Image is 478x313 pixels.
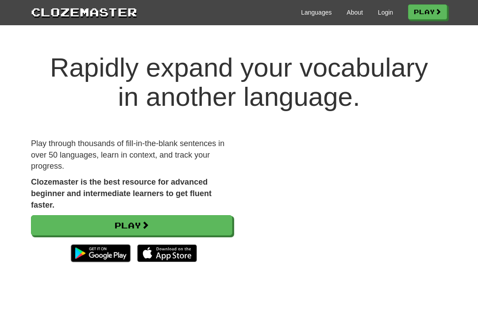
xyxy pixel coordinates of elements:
[301,8,332,17] a: Languages
[66,240,135,267] img: Get it on Google Play
[378,8,393,17] a: Login
[31,4,137,20] a: Clozemaster
[31,138,232,172] p: Play through thousands of fill-in-the-blank sentences in over 50 languages, learn in context, and...
[347,8,363,17] a: About
[31,215,232,236] a: Play
[31,178,212,209] strong: Clozemaster is the best resource for advanced beginner and intermediate learners to get fluent fa...
[408,4,447,19] a: Play
[137,244,197,262] img: Download_on_the_App_Store_Badge_US-UK_135x40-25178aeef6eb6b83b96f5f2d004eda3bffbb37122de64afbaef7...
